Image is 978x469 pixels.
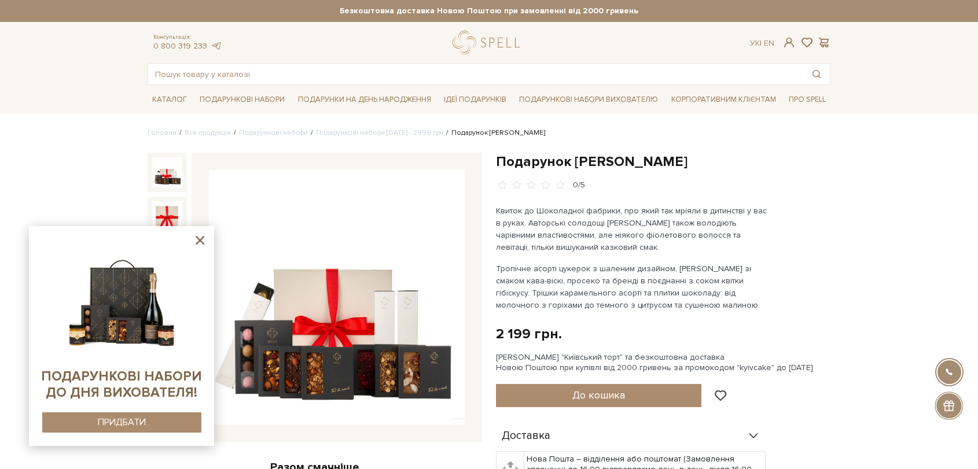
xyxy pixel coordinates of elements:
a: logo [453,31,525,54]
a: 0 800 319 233 [153,41,207,51]
span: До кошика [572,389,625,401]
div: 0/5 [573,180,585,191]
p: Тропічне асорті цукерок з шаленим дизайном, [PERSON_NAME] зі смаком кава-віскі, просеко та бренді... [496,263,767,311]
span: Консультація: [153,34,222,41]
a: Подарункові набори [195,91,289,109]
a: Подарункові набори вихователю [514,90,663,109]
span: | [760,38,762,48]
a: Подарунки на День народження [293,91,436,109]
img: Подарунок Віллі Вонки [152,157,182,187]
div: 2 199 грн. [496,325,562,343]
span: Доставка [502,431,550,441]
a: Каталог [148,91,192,109]
li: Подарунок [PERSON_NAME] [443,128,545,138]
input: Пошук товару у каталозі [148,64,803,84]
p: Квиток до Шоколадної фабрики, про який так мріяли в дитинстві у вас в руках. Авторські солодощі [... [496,205,767,253]
a: En [764,38,774,48]
button: До кошика [496,384,701,407]
a: Вся продукція [185,128,231,137]
img: Подарунок Віллі Вонки [209,170,465,426]
a: Подарункові набори [DATE] - 2999 грн [316,128,443,137]
img: Подарунок Віллі Вонки [152,201,182,231]
a: Подарункові набори [239,128,308,137]
div: Ук [750,38,774,49]
strong: Безкоштовна доставка Новою Поштою при замовленні від 2000 гривень [148,6,830,16]
a: Ідеї подарунків [439,91,511,109]
a: telegram [210,41,222,51]
a: Корпоративним клієнтам [667,90,781,109]
a: Головна [148,128,177,137]
a: Про Spell [784,91,830,109]
h1: Подарунок [PERSON_NAME] [496,153,830,171]
button: Пошук товару у каталозі [803,64,830,84]
div: [PERSON_NAME] "Київський торт" та безкоштовна доставка Новою Поштою при купівлі від 2000 гривень ... [496,352,830,373]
